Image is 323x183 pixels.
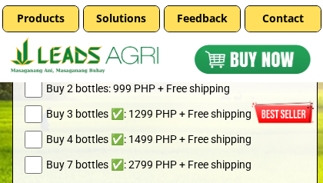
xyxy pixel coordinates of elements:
[165,6,240,32] p: Feedback
[46,156,305,173] span: Buy 7 bottles ✅: 2799 PHP + Free shipping
[3,6,78,32] p: Products
[46,105,305,122] span: Buy 3 bottles ✅: 1299 PHP + Free shipping
[84,6,159,32] p: Solutions
[46,80,305,97] span: Buy 2 bottles: 999 PHP + Free shipping
[46,131,305,148] span: Buy 4 bottles ✅: 1499 PHP + Free shipping
[245,6,321,32] p: Contact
